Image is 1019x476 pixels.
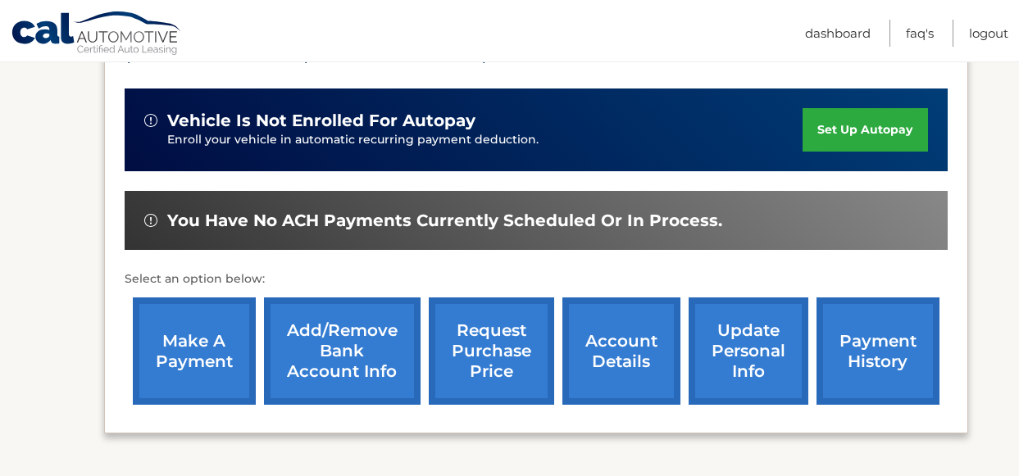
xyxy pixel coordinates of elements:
[133,297,256,405] a: make a payment
[906,20,934,47] a: FAQ's
[803,108,927,152] a: set up autopay
[969,20,1008,47] a: Logout
[562,297,680,405] a: account details
[144,114,157,127] img: alert-white.svg
[144,214,157,227] img: alert-white.svg
[11,11,183,58] a: Cal Automotive
[805,20,871,47] a: Dashboard
[264,297,421,405] a: Add/Remove bank account info
[817,297,939,405] a: payment history
[689,297,808,405] a: update personal info
[429,297,554,405] a: request purchase price
[167,211,722,231] span: You have no ACH payments currently scheduled or in process.
[167,131,803,149] p: Enroll your vehicle in automatic recurring payment deduction.
[167,111,475,131] span: vehicle is not enrolled for autopay
[125,270,948,289] p: Select an option below:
